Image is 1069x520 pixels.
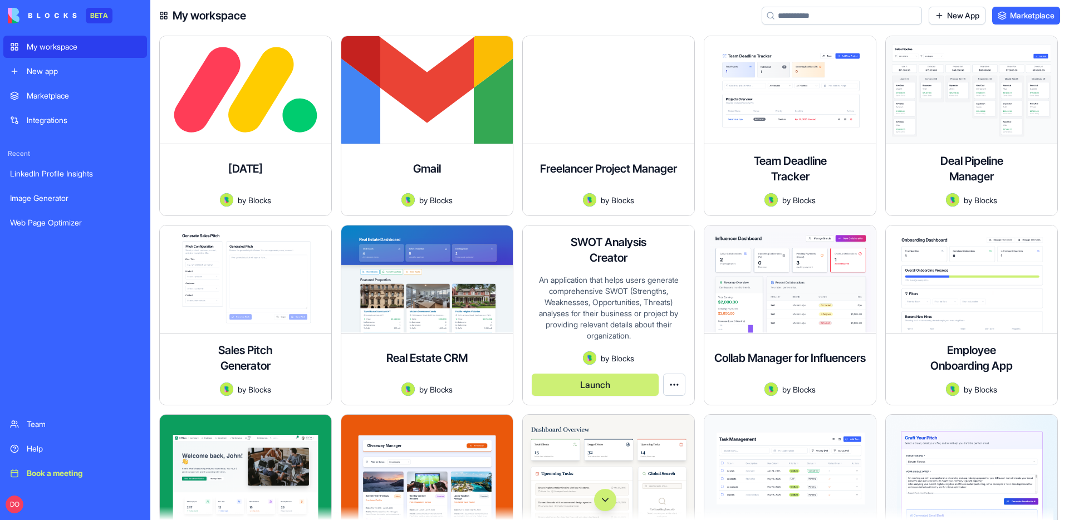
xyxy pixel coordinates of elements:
[201,342,290,374] h4: Sales Pitch Generator
[611,194,634,206] span: Blocks
[248,194,271,206] span: Blocks
[946,382,959,396] img: Avatar
[964,384,972,395] span: by
[10,193,140,204] div: Image Generator
[746,153,835,184] h4: Team Deadline Tracker
[764,193,778,207] img: Avatar
[228,161,263,176] h4: [DATE]
[564,234,653,266] h4: SWOT Analysis Creator
[540,161,677,176] h4: Freelancer Project Manager
[3,163,147,185] a: LinkedIn Profile Insights
[386,350,468,366] h4: Real Estate CRM
[27,66,140,77] div: New app
[992,7,1060,24] a: Marketplace
[27,468,140,479] div: Book a meeting
[27,115,140,126] div: Integrations
[946,193,959,207] img: Avatar
[583,351,596,365] img: Avatar
[3,212,147,234] a: Web Page Optimizer
[964,194,972,206] span: by
[3,149,147,158] span: Recent
[793,384,816,395] span: Blocks
[594,489,616,511] button: Scroll to bottom
[714,350,866,366] h4: Collab Manager for Influencers
[611,352,634,364] span: Blocks
[430,194,453,206] span: Blocks
[86,8,112,23] div: BETA
[10,168,140,179] div: LinkedIn Profile Insights
[419,384,428,395] span: by
[341,36,513,216] a: GmailAvatarbyBlocks
[522,36,695,216] a: Freelancer Project ManagerAvatarbyBlocks
[704,36,876,216] a: Team Deadline TrackerAvatarbyBlocks
[27,41,140,52] div: My workspace
[3,60,147,82] a: New app
[248,384,271,395] span: Blocks
[974,384,997,395] span: Blocks
[419,194,428,206] span: by
[238,194,246,206] span: by
[704,225,876,405] a: Collab Manager for InfluencersAvatarbyBlocks
[27,90,140,101] div: Marketplace
[782,384,791,395] span: by
[782,194,791,206] span: by
[764,382,778,396] img: Avatar
[10,217,140,228] div: Web Page Optimizer
[929,7,985,24] a: New App
[3,438,147,460] a: Help
[522,225,695,405] a: SWOT Analysis CreatorAn application that helps users generate comprehensive SWOT (Strengths, Weak...
[401,382,415,396] img: Avatar
[927,342,1016,374] h4: Employee Onboarding App
[532,374,659,396] button: Launch
[3,413,147,435] a: Team
[341,225,513,405] a: Real Estate CRMAvatarbyBlocks
[3,187,147,209] a: Image Generator
[159,225,332,405] a: Sales Pitch GeneratorAvatarbyBlocks
[601,352,609,364] span: by
[583,193,596,207] img: Avatar
[532,274,685,351] div: An application that helps users generate comprehensive SWOT (Strengths, Weaknesses, Opportunities...
[27,443,140,454] div: Help
[3,109,147,131] a: Integrations
[430,384,453,395] span: Blocks
[6,496,23,513] span: DO
[220,382,233,396] img: Avatar
[220,193,233,207] img: Avatar
[601,194,609,206] span: by
[413,161,441,176] h4: Gmail
[3,85,147,107] a: Marketplace
[885,36,1058,216] a: Deal Pipeline ManagerAvatarbyBlocks
[401,193,415,207] img: Avatar
[3,36,147,58] a: My workspace
[27,419,140,430] div: Team
[159,36,332,216] a: [DATE]AvatarbyBlocks
[8,8,112,23] a: BETA
[793,194,816,206] span: Blocks
[238,384,246,395] span: by
[885,225,1058,405] a: Employee Onboarding AppAvatarbyBlocks
[3,462,147,484] a: Book a meeting
[974,194,997,206] span: Blocks
[8,8,77,23] img: logo
[173,8,246,23] h4: My workspace
[927,153,1016,184] h4: Deal Pipeline Manager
